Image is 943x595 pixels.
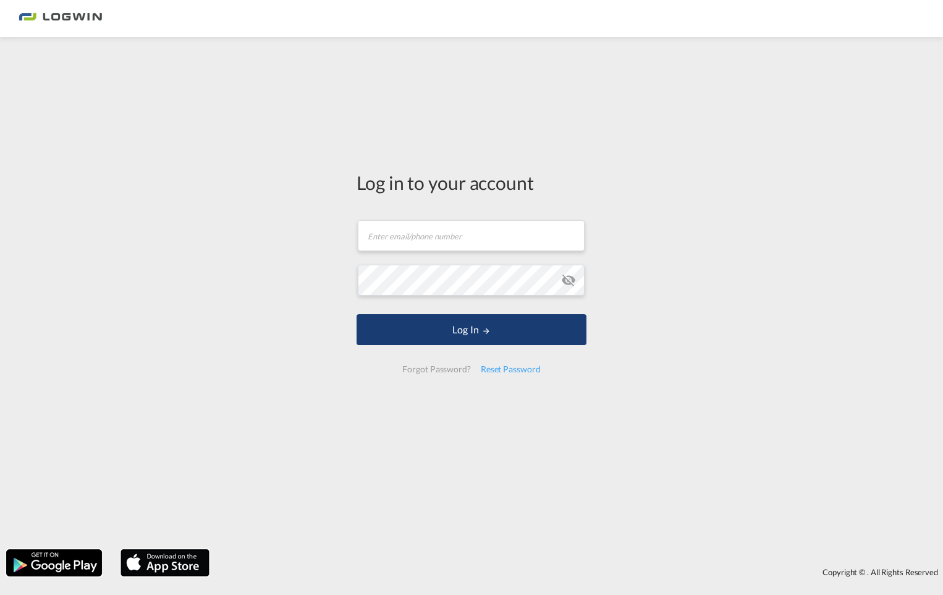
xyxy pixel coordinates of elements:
[476,358,546,380] div: Reset Password
[357,169,586,195] div: Log in to your account
[216,562,943,583] div: Copyright © . All Rights Reserved
[119,548,211,578] img: apple.png
[357,314,586,345] button: LOGIN
[397,358,475,380] div: Forgot Password?
[19,5,102,33] img: 2761ae10d95411efa20a1f5e0282d2d7.png
[5,548,103,578] img: google.png
[358,220,585,251] input: Enter email/phone number
[561,273,576,288] md-icon: icon-eye-off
